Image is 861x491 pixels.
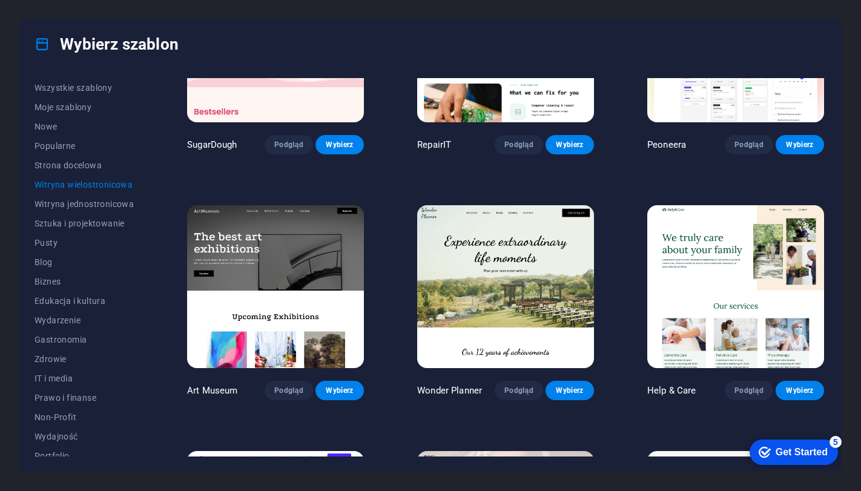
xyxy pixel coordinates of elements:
button: Podgląd [725,135,773,154]
button: IT i media [35,369,134,388]
img: Art Museum [187,205,364,368]
span: Non-Profit [35,412,134,422]
button: Moje szablony [35,97,134,117]
span: Moje szablony [35,102,134,112]
span: Popularne [35,141,134,151]
button: Gastronomia [35,330,134,349]
span: Wydarzenie [35,315,134,325]
span: Podgląd [274,386,303,395]
h4: Wybierz szablon [35,35,179,54]
button: Biznes [35,272,134,291]
button: Nowe [35,117,134,136]
span: Podgląd [504,386,533,395]
button: Wybierz [315,135,364,154]
button: Witryna jednostronicowa [35,194,134,214]
img: Help & Care [647,205,824,368]
span: Wybierz [325,140,354,150]
button: Edukacja i kultura [35,291,134,311]
button: Podgląd [265,381,313,400]
button: Popularne [35,136,134,156]
span: Blog [35,257,134,267]
p: Help & Care [647,384,696,397]
button: Wydajność [35,427,134,446]
p: Peoneera [647,139,686,151]
span: Pusty [35,238,134,248]
button: Blog [35,252,134,272]
button: Wszystkie szablony [35,78,134,97]
span: Strona docelowa [35,160,134,170]
p: SugarDough [187,139,237,151]
span: Zdrowie [35,354,134,364]
span: Wybierz [785,386,814,395]
button: Pusty [35,233,134,252]
button: Podgląd [495,135,543,154]
button: Wybierz [776,135,824,154]
div: Get Started [36,13,88,24]
span: Portfolio [35,451,134,461]
button: Wybierz [546,381,594,400]
span: Podgląd [274,140,303,150]
p: Art Museum [187,384,237,397]
button: Wydarzenie [35,311,134,330]
span: Witryna wielostronicowa [35,180,134,189]
button: Podgląd [495,381,543,400]
span: IT i media [35,374,134,383]
span: Wybierz [785,140,814,150]
span: Wszystkie szablony [35,83,134,93]
button: Podgląd [725,381,773,400]
button: Podgląd [265,135,313,154]
p: RepairIT [417,139,451,151]
img: Wonder Planner [417,205,594,368]
button: Wybierz [776,381,824,400]
button: Prawo i finanse [35,388,134,407]
span: Podgląd [734,140,764,150]
span: Nowe [35,122,134,131]
span: Prawo i finanse [35,393,134,403]
button: Strona docelowa [35,156,134,175]
span: Wybierz [555,140,584,150]
button: Witryna wielostronicowa [35,175,134,194]
div: Get Started 5 items remaining, 0% complete [10,6,98,31]
button: Wybierz [546,135,594,154]
span: Witryna jednostronicowa [35,199,134,209]
span: Podgląd [734,386,764,395]
button: Non-Profit [35,407,134,427]
div: 5 [90,2,102,15]
button: Zdrowie [35,349,134,369]
button: Sztuka i projektowanie [35,214,134,233]
span: Edukacja i kultura [35,296,134,306]
span: Wybierz [325,386,354,395]
span: Sztuka i projektowanie [35,219,134,228]
span: Wybierz [555,386,584,395]
p: Wonder Planner [417,384,482,397]
span: Podgląd [504,140,533,150]
span: Gastronomia [35,335,134,344]
span: Wydajność [35,432,134,441]
button: Portfolio [35,446,134,466]
button: Wybierz [315,381,364,400]
span: Biznes [35,277,134,286]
